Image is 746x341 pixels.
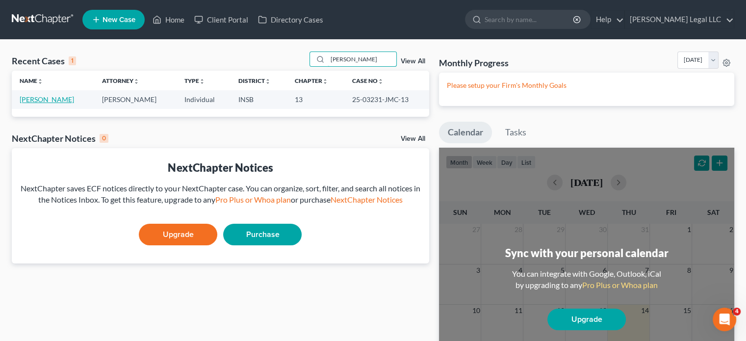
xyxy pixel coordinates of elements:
[401,58,425,65] a: View All
[184,77,205,84] a: Typeunfold_more
[199,79,205,84] i: unfold_more
[148,11,189,28] a: Home
[505,245,668,261] div: Sync with your personal calendar
[582,280,658,289] a: Pro Plus or Whoa plan
[378,79,384,84] i: unfold_more
[733,308,741,315] span: 4
[625,11,734,28] a: [PERSON_NAME] Legal LLC
[12,55,76,67] div: Recent Cases
[439,57,509,69] h3: Monthly Progress
[223,224,302,245] a: Purchase
[330,195,402,204] a: NextChapter Notices
[508,268,665,291] div: You can integrate with Google, Outlook, iCal by upgrading to any
[139,224,217,245] a: Upgrade
[352,77,384,84] a: Case Nounfold_more
[103,16,135,24] span: New Case
[485,10,574,28] input: Search by name...
[344,90,429,108] td: 25-03231-JMC-13
[591,11,624,28] a: Help
[133,79,139,84] i: unfold_more
[322,79,328,84] i: unfold_more
[215,195,290,204] a: Pro Plus or Whoa plan
[238,77,271,84] a: Districtunfold_more
[94,90,177,108] td: [PERSON_NAME]
[20,160,421,175] div: NextChapter Notices
[547,309,626,330] a: Upgrade
[100,134,108,143] div: 0
[295,77,328,84] a: Chapterunfold_more
[265,79,271,84] i: unfold_more
[287,90,344,108] td: 13
[328,52,396,66] input: Search by name...
[20,183,421,206] div: NextChapter saves ECF notices directly to your NextChapter case. You can organize, sort, filter, ...
[713,308,736,331] iframe: Intercom live chat
[20,77,43,84] a: Nameunfold_more
[496,122,535,143] a: Tasks
[37,79,43,84] i: unfold_more
[69,56,76,65] div: 1
[12,132,108,144] div: NextChapter Notices
[20,95,74,104] a: [PERSON_NAME]
[177,90,231,108] td: Individual
[253,11,328,28] a: Directory Cases
[102,77,139,84] a: Attorneyunfold_more
[447,80,726,90] p: Please setup your Firm's Monthly Goals
[189,11,253,28] a: Client Portal
[439,122,492,143] a: Calendar
[231,90,287,108] td: INSB
[401,135,425,142] a: View All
